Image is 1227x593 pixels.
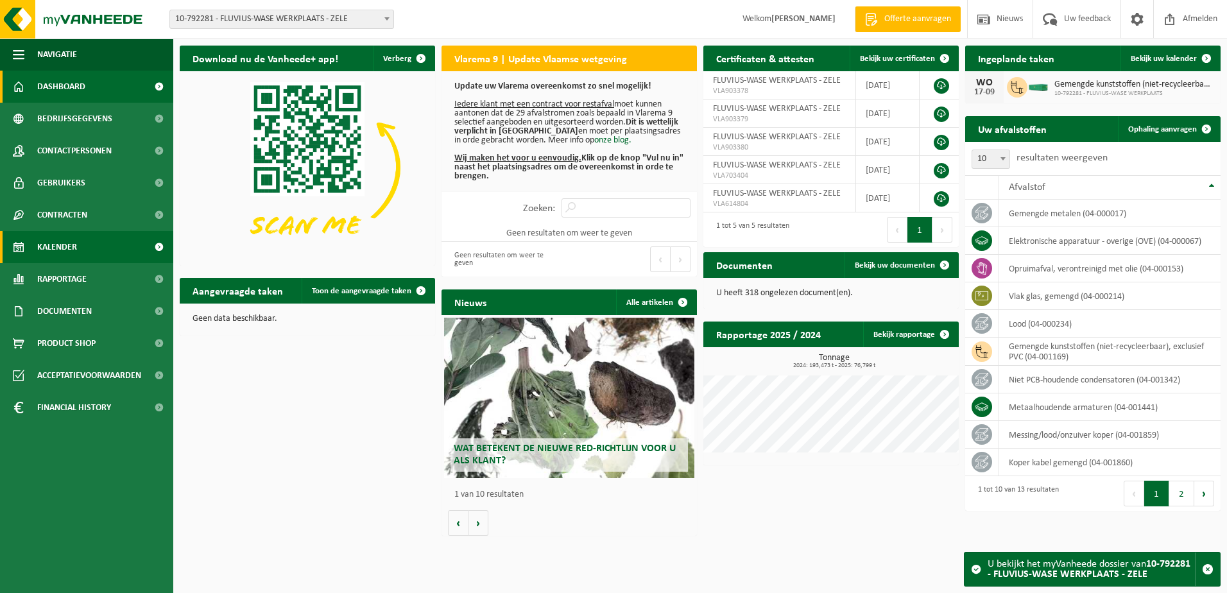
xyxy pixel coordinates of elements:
td: vlak glas, gemengd (04-000214) [999,282,1221,310]
a: Bekijk uw kalender [1120,46,1219,71]
span: Bekijk uw documenten [855,261,935,270]
td: [DATE] [856,184,920,212]
span: Bekijk uw certificaten [860,55,935,63]
span: FLUVIUS-WASE WERKPLAATS - ZELE [713,189,841,198]
div: 1 tot 5 van 5 resultaten [710,216,789,244]
u: Iedere klant met een contract voor restafval [454,99,614,109]
div: U bekijkt het myVanheede dossier van [988,553,1195,586]
button: Volgende [468,510,488,536]
span: VLA903380 [713,142,846,153]
b: Klik op de knop "Vul nu in" naast het plaatsingsadres om de overeenkomst in orde te brengen. [454,153,683,181]
button: Previous [650,246,671,272]
p: 1 van 10 resultaten [454,490,691,499]
td: [DATE] [856,99,920,128]
span: Gemengde kunststoffen (niet-recycleerbaar), exclusief pvc [1054,80,1214,90]
span: Rapportage [37,263,87,295]
span: 10 [972,150,1010,169]
td: [DATE] [856,156,920,184]
span: Financial History [37,391,111,424]
span: Afvalstof [1009,182,1045,193]
button: 1 [907,217,932,243]
span: Navigatie [37,39,77,71]
span: 10-792281 - FLUVIUS-WASE WERKPLAATS - ZELE [170,10,393,28]
b: Update uw Vlarema overeenkomst zo snel mogelijk! [454,82,651,91]
span: VLA614804 [713,199,846,209]
a: onze blog. [594,135,631,145]
span: FLUVIUS-WASE WERKPLAATS - ZELE [713,160,841,170]
button: Previous [1124,481,1144,506]
button: 2 [1169,481,1194,506]
span: 10 [972,150,1009,168]
button: 1 [1144,481,1169,506]
span: Documenten [37,295,92,327]
span: Bedrijfsgegevens [37,103,112,135]
td: Geen resultaten om weer te geven [442,224,697,242]
label: resultaten weergeven [1017,153,1108,163]
a: Alle artikelen [616,289,696,315]
span: Dashboard [37,71,85,103]
span: Toon de aangevraagde taken [312,287,411,295]
h2: Vlarema 9 | Update Vlaamse wetgeving [442,46,640,71]
span: FLUVIUS-WASE WERKPLAATS - ZELE [713,104,841,114]
span: Contactpersonen [37,135,112,167]
button: Verberg [373,46,434,71]
button: Next [671,246,691,272]
button: Next [932,217,952,243]
h2: Uw afvalstoffen [965,116,1060,141]
td: elektronische apparatuur - overige (OVE) (04-000067) [999,227,1221,255]
span: VLA903379 [713,114,846,125]
span: Acceptatievoorwaarden [37,359,141,391]
u: Wij maken het voor u eenvoudig. [454,153,581,163]
td: gemengde kunststoffen (niet-recycleerbaar), exclusief PVC (04-001169) [999,338,1221,366]
a: Bekijk uw certificaten [850,46,957,71]
img: Download de VHEPlus App [180,71,435,263]
h2: Download nu de Vanheede+ app! [180,46,351,71]
label: Zoeken: [523,203,555,214]
span: 10-792281 - FLUVIUS-WASE WERKPLAATS - ZELE [169,10,394,29]
a: Bekijk rapportage [863,322,957,347]
td: koper kabel gemengd (04-001860) [999,449,1221,476]
a: Toon de aangevraagde taken [302,278,434,304]
td: [DATE] [856,128,920,156]
div: WO [972,78,997,88]
p: U heeft 318 ongelezen document(en). [716,289,946,298]
h2: Ingeplande taken [965,46,1067,71]
td: messing/lood/onzuiver koper (04-001859) [999,421,1221,449]
h2: Aangevraagde taken [180,278,296,303]
a: Ophaling aanvragen [1118,116,1219,142]
h2: Documenten [703,252,785,277]
p: Geen data beschikbaar. [193,314,422,323]
td: lood (04-000234) [999,310,1221,338]
h2: Rapportage 2025 / 2024 [703,322,834,347]
td: opruimafval, verontreinigd met olie (04-000153) [999,255,1221,282]
span: Kalender [37,231,77,263]
div: 1 tot 10 van 13 resultaten [972,479,1059,508]
img: HK-XC-20-GN-00 [1027,80,1049,92]
h3: Tonnage [710,354,959,369]
strong: [PERSON_NAME] [771,14,836,24]
span: VLA903378 [713,86,846,96]
span: 2024: 193,473 t - 2025: 76,799 t [710,363,959,369]
button: Vorige [448,510,468,536]
button: Previous [887,217,907,243]
span: FLUVIUS-WASE WERKPLAATS - ZELE [713,132,841,142]
span: Wat betekent de nieuwe RED-richtlijn voor u als klant? [454,443,676,466]
h2: Certificaten & attesten [703,46,827,71]
span: Ophaling aanvragen [1128,125,1197,133]
td: [DATE] [856,71,920,99]
span: 10-792281 - FLUVIUS-WASE WERKPLAATS [1054,90,1214,98]
strong: 10-792281 - FLUVIUS-WASE WERKPLAATS - ZELE [988,559,1190,580]
b: Dit is wettelijk verplicht in [GEOGRAPHIC_DATA] [454,117,678,136]
div: Geen resultaten om weer te geven [448,245,563,273]
span: Contracten [37,199,87,231]
div: 17-09 [972,88,997,97]
span: Bekijk uw kalender [1131,55,1197,63]
span: Gebruikers [37,167,85,199]
td: gemengde metalen (04-000017) [999,200,1221,227]
a: Wat betekent de nieuwe RED-richtlijn voor u als klant? [444,318,694,478]
a: Offerte aanvragen [855,6,961,32]
h2: Nieuws [442,289,499,314]
span: Verberg [383,55,411,63]
span: VLA703404 [713,171,846,181]
span: Offerte aanvragen [881,13,954,26]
